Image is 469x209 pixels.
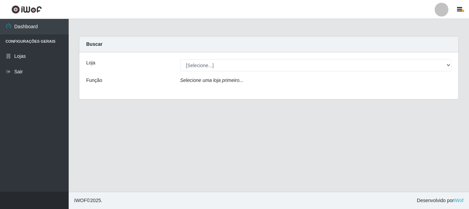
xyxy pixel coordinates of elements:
label: Loja [86,59,95,66]
img: CoreUI Logo [11,5,42,14]
strong: Buscar [86,41,102,47]
span: IWOF [74,198,87,203]
span: © 2025 . [74,197,102,204]
a: iWof [454,198,464,203]
i: Selecione uma loja primeiro... [180,77,243,83]
label: Função [86,77,102,84]
span: Desenvolvido por [417,197,464,204]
